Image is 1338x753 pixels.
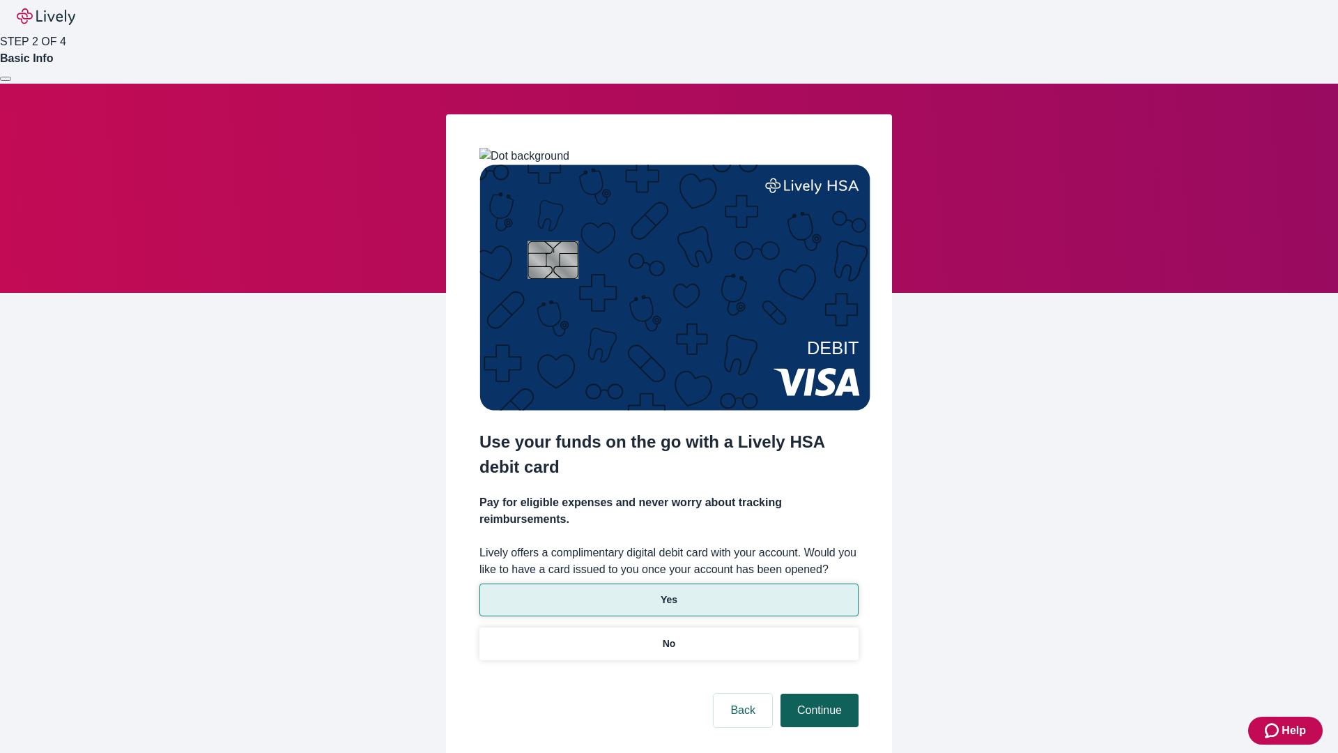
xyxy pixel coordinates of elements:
[479,584,859,616] button: Yes
[1282,722,1306,739] span: Help
[479,494,859,528] h4: Pay for eligible expenses and never worry about tracking reimbursements.
[17,8,75,25] img: Lively
[663,637,676,651] p: No
[661,593,677,607] p: Yes
[479,627,859,660] button: No
[1248,717,1323,745] button: Zendesk support iconHelp
[780,694,859,727] button: Continue
[1265,722,1282,739] svg: Zendesk support icon
[479,545,859,578] label: Lively offers a complimentary digital debit card with your account. Would you like to have a card...
[479,148,569,165] img: Dot background
[714,694,772,727] button: Back
[479,165,870,411] img: Debit card
[479,429,859,480] h2: Use your funds on the go with a Lively HSA debit card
